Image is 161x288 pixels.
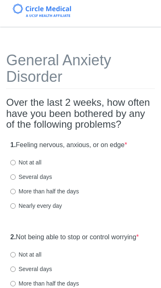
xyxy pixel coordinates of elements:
img: Circle Medical Logo [13,4,71,17]
label: Not at all [10,158,41,167]
label: Not at all [10,250,41,259]
label: Not being able to stop or control worrying [10,233,139,242]
label: More than half the days [10,279,79,288]
label: Feeling nervous, anxious, or on edge [10,140,127,150]
h2: Over the last 2 weeks, how often have you been bothered by any of the following problems? [6,97,155,130]
input: Not at all [10,160,16,165]
strong: 2. [10,233,16,240]
strong: 1. [10,141,16,148]
input: Several days [10,174,16,180]
label: Several days [10,173,52,181]
h1: General Anxiety Disorder [6,52,155,89]
label: Several days [10,265,52,273]
input: More than half the days [10,189,16,194]
input: Not at all [10,252,16,257]
input: Several days [10,267,16,272]
input: Nearly every day [10,203,16,209]
label: Nearly every day [10,202,62,210]
input: More than half the days [10,281,16,286]
label: More than half the days [10,187,79,195]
